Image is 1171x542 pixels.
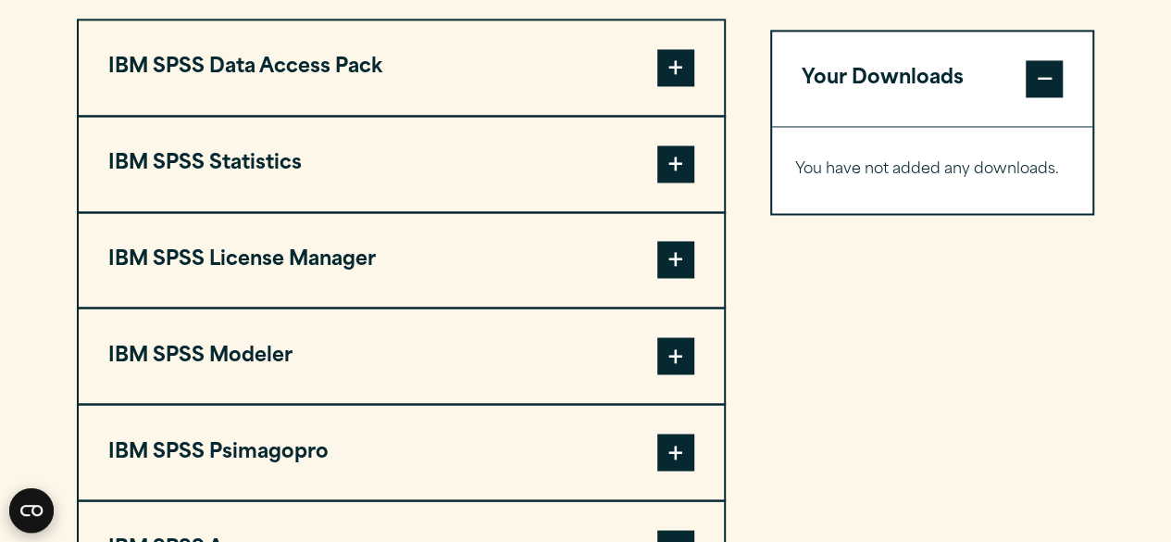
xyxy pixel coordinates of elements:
[79,405,724,499] button: IBM SPSS Psimagopro
[79,309,724,403] button: IBM SPSS Modeler
[79,20,724,115] button: IBM SPSS Data Access Pack
[772,32,1093,126] button: Your Downloads
[795,157,1070,183] p: You have not added any downloads.
[79,213,724,308] button: IBM SPSS License Manager
[79,117,724,211] button: IBM SPSS Statistics
[772,126,1093,213] div: Your Downloads
[9,488,54,533] button: Open CMP widget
